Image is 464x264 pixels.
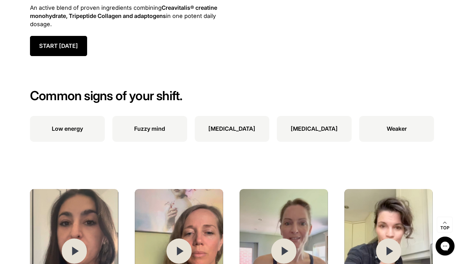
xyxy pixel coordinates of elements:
[30,4,217,19] strong: Creavitalis® creatine monohydrate, Tripeptide Collagen and adaptogens
[134,125,165,133] p: Fuzzy mind
[30,36,87,56] a: START [DATE]
[52,125,83,133] p: Low energy
[440,225,449,231] span: Top
[432,234,458,258] iframe: Gorgias live chat messenger
[387,125,407,133] p: Weaker
[291,125,338,133] p: [MEDICAL_DATA]
[30,4,232,28] p: An active blend of proven ingredients combining in one potent daily dosage.
[208,125,255,133] p: [MEDICAL_DATA]
[30,88,434,103] h2: Common signs of your shift.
